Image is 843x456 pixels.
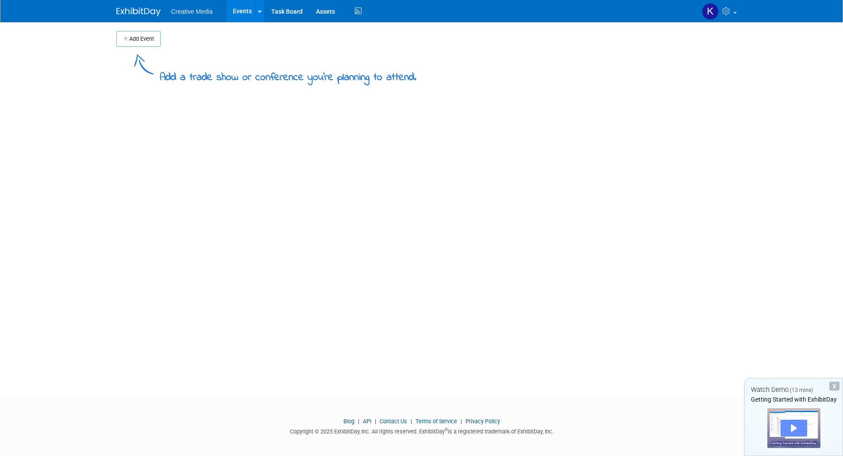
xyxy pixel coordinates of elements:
img: logo_orange.svg [14,14,21,21]
img: ExhibitDay [116,8,161,16]
span: (13 mins) [790,387,813,393]
span: | [356,418,362,425]
div: Getting Started with ExhibitDay [745,395,843,404]
span: | [458,418,464,425]
div: Domain: [DOMAIN_NAME] [23,23,97,30]
div: Keywords by Traffic [99,52,146,58]
button: Add Event [116,31,161,47]
img: tab_keywords_by_traffic_grey.svg [89,51,96,58]
div: Play [781,420,807,437]
a: API [363,418,371,425]
div: Domain Overview [35,52,79,58]
div: v 4.0.25 [25,14,43,21]
div: Dismiss [829,382,839,391]
a: Terms of Service [416,418,457,425]
span: | [408,418,414,425]
span: Creative Media [171,8,213,15]
img: tab_domain_overview_orange.svg [26,51,33,58]
div: Watch Demo [745,385,843,395]
sup: ® [445,427,448,432]
img: Kim Ballowe [702,3,719,20]
img: website_grey.svg [14,23,21,30]
div: Add a trade show or conference you're planning to attend. [160,64,416,85]
a: Privacy Policy [466,418,500,425]
a: Contact Us [380,418,407,425]
span: | [373,418,378,425]
a: Blog [343,418,354,425]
